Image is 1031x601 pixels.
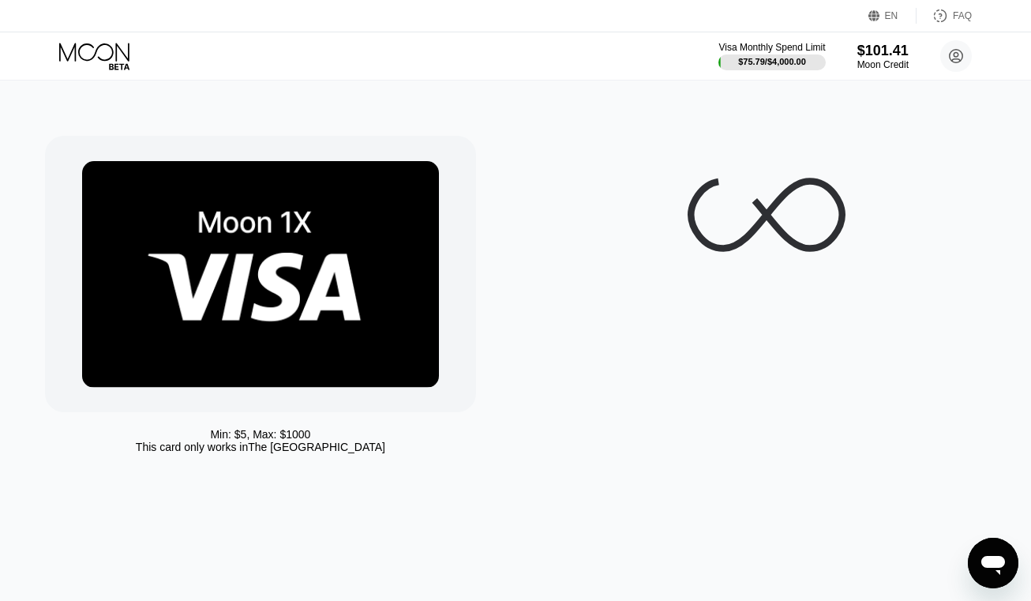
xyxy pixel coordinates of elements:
div: EN [868,8,917,24]
div: Visa Monthly Spend Limit [718,42,825,53]
div: $101.41 [857,43,909,59]
div: $101.41Moon Credit [857,43,909,70]
div: Moon Credit [857,59,909,70]
div: EN [885,10,898,21]
div: $75.79 / $4,000.00 [738,57,806,66]
iframe: Button to launch messaging window, conversation in progress [968,538,1018,588]
div: Min: $ 5 , Max: $ 1000 [210,428,310,441]
div: FAQ [953,10,972,21]
div: This card only works in The [GEOGRAPHIC_DATA] [136,441,385,453]
div: Visa Monthly Spend Limit$75.79/$4,000.00 [718,42,825,70]
div: FAQ [917,8,972,24]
